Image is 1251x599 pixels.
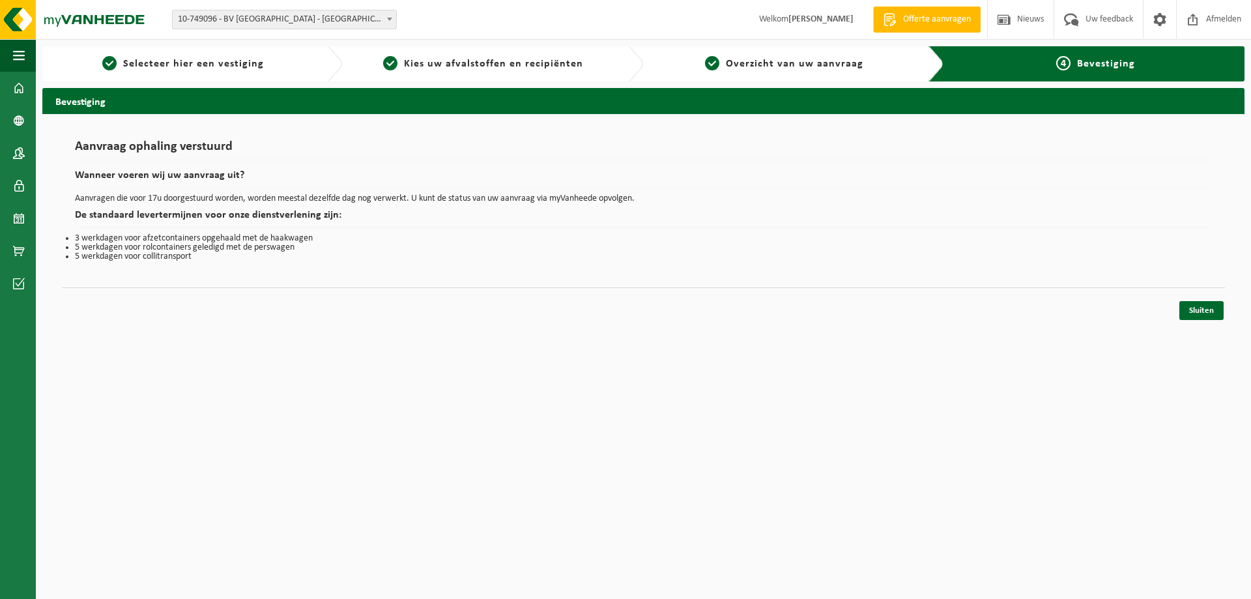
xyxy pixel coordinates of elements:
h2: Bevestiging [42,88,1244,113]
li: 5 werkdagen voor rolcontainers geledigd met de perswagen [75,243,1212,252]
span: Offerte aanvragen [900,13,974,26]
a: 3Overzicht van uw aanvraag [650,56,918,72]
span: Overzicht van uw aanvraag [726,59,863,69]
h1: Aanvraag ophaling verstuurd [75,140,1212,160]
a: Sluiten [1179,301,1224,320]
a: Offerte aanvragen [873,7,981,33]
h2: De standaard levertermijnen voor onze dienstverlening zijn: [75,210,1212,227]
span: Kies uw afvalstoffen en recipiënten [404,59,583,69]
span: 3 [705,56,719,70]
p: Aanvragen die voor 17u doorgestuurd worden, worden meestal dezelfde dag nog verwerkt. U kunt de s... [75,194,1212,203]
span: 2 [383,56,397,70]
span: 1 [102,56,117,70]
span: Selecteer hier een vestiging [123,59,264,69]
a: 2Kies uw afvalstoffen en recipiënten [349,56,617,72]
span: 10-749096 - BV VETTENBURG - SINT-MARTENS-LATEM [172,10,397,29]
a: 1Selecteer hier een vestiging [49,56,317,72]
li: 3 werkdagen voor afzetcontainers opgehaald met de haakwagen [75,234,1212,243]
li: 5 werkdagen voor collitransport [75,252,1212,261]
strong: [PERSON_NAME] [788,14,854,24]
h2: Wanneer voeren wij uw aanvraag uit? [75,170,1212,188]
span: 4 [1056,56,1071,70]
span: 10-749096 - BV VETTENBURG - SINT-MARTENS-LATEM [173,10,396,29]
span: Bevestiging [1077,59,1135,69]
